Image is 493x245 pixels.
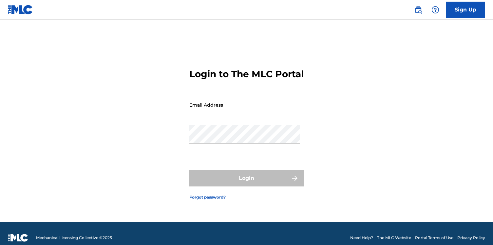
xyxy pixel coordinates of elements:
a: Public Search [412,3,425,16]
h3: Login to The MLC Portal [189,68,304,80]
span: Mechanical Licensing Collective © 2025 [36,235,112,241]
a: The MLC Website [377,235,411,241]
img: logo [8,234,28,242]
img: search [414,6,422,14]
a: Forgot password? [189,194,226,200]
a: Privacy Policy [457,235,485,241]
img: help [431,6,439,14]
iframe: Chat Widget [460,214,493,245]
img: MLC Logo [8,5,33,14]
div: Help [429,3,442,16]
a: Need Help? [350,235,373,241]
a: Sign Up [446,2,485,18]
a: Portal Terms of Use [415,235,453,241]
